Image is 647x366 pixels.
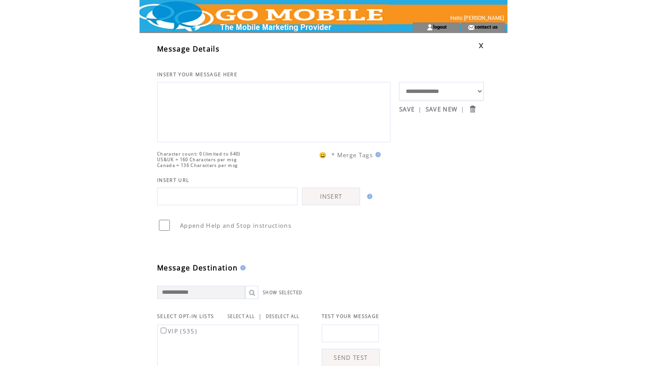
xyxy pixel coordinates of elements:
[331,151,373,159] span: * Merge Tags
[159,327,197,335] label: VIP (535)
[364,194,372,199] img: help.gif
[468,105,477,113] input: Submit
[228,314,255,319] a: SELECT ALL
[433,24,447,30] a: logout
[302,188,360,205] a: INSERT
[157,177,189,183] span: INSERT URL
[157,313,214,319] span: SELECT OPT-IN LISTS
[266,314,300,319] a: DESELECT ALL
[468,24,474,31] img: contact_us_icon.gif
[238,265,246,270] img: help.gif
[258,312,262,320] span: |
[426,24,433,31] img: account_icon.gif
[161,328,166,333] input: VIP (535)
[474,24,498,30] a: contact us
[461,105,464,113] span: |
[180,222,291,229] span: Append Help and Stop instructions
[263,290,302,296] a: SHOW SELECTED
[450,15,504,21] span: Hello [PERSON_NAME]
[418,105,422,113] span: |
[157,151,241,157] span: Character count: 0 (limited to 640)
[157,71,237,78] span: INSERT YOUR MESSAGE HERE
[157,163,238,168] span: Canada = 136 Characters per msg
[319,151,327,159] span: 😀
[373,152,381,157] img: help.gif
[399,105,415,113] a: SAVE
[426,105,458,113] a: SAVE NEW
[157,157,237,163] span: US&UK = 160 Characters per msg
[157,263,238,273] span: Message Destination
[322,313,379,319] span: TEST YOUR MESSAGE
[157,44,220,54] span: Message Details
